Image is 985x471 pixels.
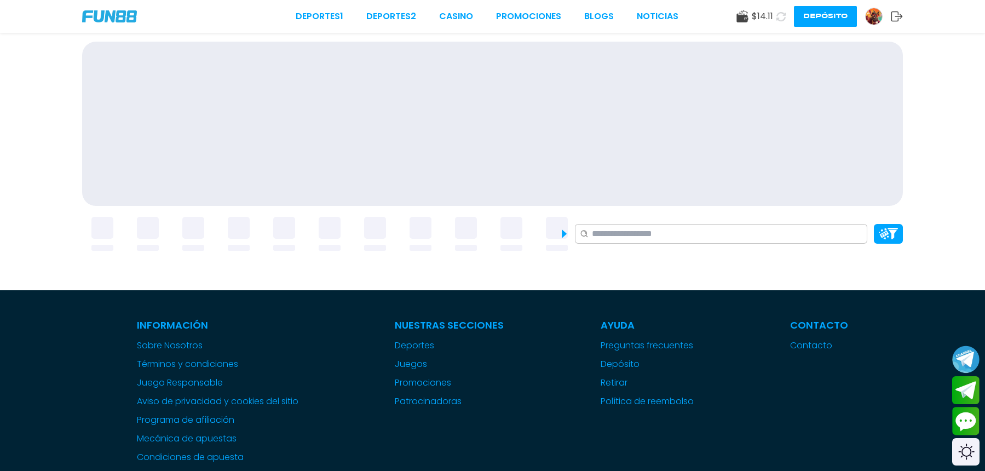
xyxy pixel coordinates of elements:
[637,10,678,23] a: NOTICIAS
[584,10,614,23] a: BLOGS
[82,10,137,22] img: Company Logo
[395,339,504,352] a: Deportes
[952,345,980,374] button: Join telegram channel
[137,432,298,445] a: Mecánica de apuestas
[137,395,298,408] a: Aviso de privacidad y cookies del sitio
[752,10,773,23] span: $ 14.11
[601,318,694,332] p: Ayuda
[137,413,298,427] a: Programa de afiliación
[395,376,504,389] a: Promociones
[366,10,416,23] a: Deportes2
[790,318,848,332] p: Contacto
[790,339,848,352] a: Contacto
[395,318,504,332] p: Nuestras Secciones
[865,8,891,25] a: Avatar
[137,339,298,352] a: Sobre Nosotros
[794,6,857,27] button: Depósito
[601,376,694,389] a: Retirar
[137,318,298,332] p: Información
[395,358,427,371] button: Juegos
[137,358,298,371] a: Términos y condiciones
[496,10,561,23] a: Promociones
[395,395,504,408] a: Patrocinadoras
[439,10,473,23] a: CASINO
[879,228,898,239] img: Platform Filter
[601,339,694,352] a: Preguntas frecuentes
[137,451,298,464] a: Condiciones de apuesta
[952,407,980,435] button: Contact customer service
[866,8,882,25] img: Avatar
[296,10,343,23] a: Deportes1
[952,376,980,405] button: Join telegram
[601,395,694,408] a: Política de reembolso
[137,376,298,389] a: Juego Responsable
[601,358,694,371] a: Depósito
[952,438,980,466] div: Switch theme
